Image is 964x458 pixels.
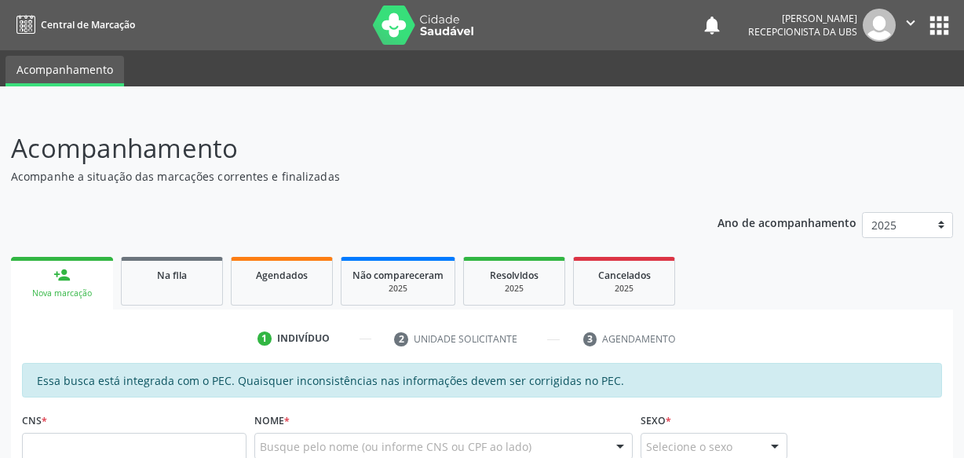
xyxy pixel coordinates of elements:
label: Nome [254,409,290,433]
span: Na fila [157,269,187,282]
span: Recepcionista da UBS [748,25,857,38]
span: Busque pelo nome (ou informe CNS ou CPF ao lado) [260,438,531,455]
div: Nova marcação [22,288,102,299]
a: Central de Marcação [11,12,135,38]
button: notifications [701,14,723,36]
p: Ano de acompanhamento [718,212,856,232]
label: Sexo [641,409,671,433]
div: Indivíduo [277,332,330,346]
div: 2025 [352,283,444,295]
span: Cancelados [598,269,651,282]
p: Acompanhamento [11,129,670,168]
div: 2025 [475,283,553,295]
img: img [863,9,896,42]
button: apps [926,12,953,39]
a: Acompanhamento [5,56,124,86]
span: Não compareceram [352,269,444,282]
span: Central de Marcação [41,18,135,31]
span: Agendados [256,269,308,282]
span: Resolvidos [490,269,539,282]
p: Acompanhe a situação das marcações correntes e finalizadas [11,168,670,185]
i:  [902,14,919,31]
div: Essa busca está integrada com o PEC. Quaisquer inconsistências nas informações devem ser corrigid... [22,363,942,398]
div: 2025 [585,283,663,295]
div: [PERSON_NAME] [748,12,857,25]
div: person_add [53,266,71,284]
span: Selecione o sexo [646,438,732,455]
div: 1 [257,332,272,346]
button:  [896,9,926,42]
